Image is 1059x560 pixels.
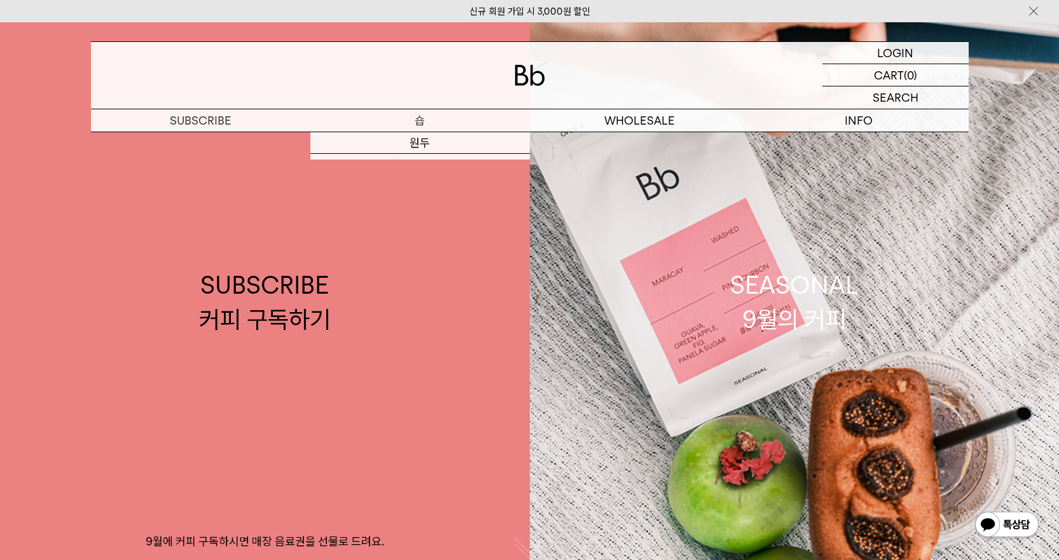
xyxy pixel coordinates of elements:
a: LOGIN [822,42,969,64]
p: CART [874,64,904,86]
a: 신규 회원 가입 시 3,000원 할인 [469,6,590,17]
img: 카카오톡 채널 1:1 채팅 버튼 [974,510,1040,541]
div: SUBSCRIBE 커피 구독하기 [199,268,331,336]
a: 원두 [310,132,530,154]
div: SEASONAL 9월의 커피 [730,268,859,336]
p: INFO [749,109,969,132]
a: SUBSCRIBE [91,109,310,132]
p: (0) [904,64,917,86]
p: LOGIN [877,42,913,64]
p: WHOLESALE [530,109,749,132]
a: 숍 [310,109,530,132]
img: 로고 [515,65,545,86]
a: 드립백/콜드브루/캡슐 [310,154,530,175]
p: SEARCH [873,86,918,109]
a: CART (0) [822,64,969,86]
